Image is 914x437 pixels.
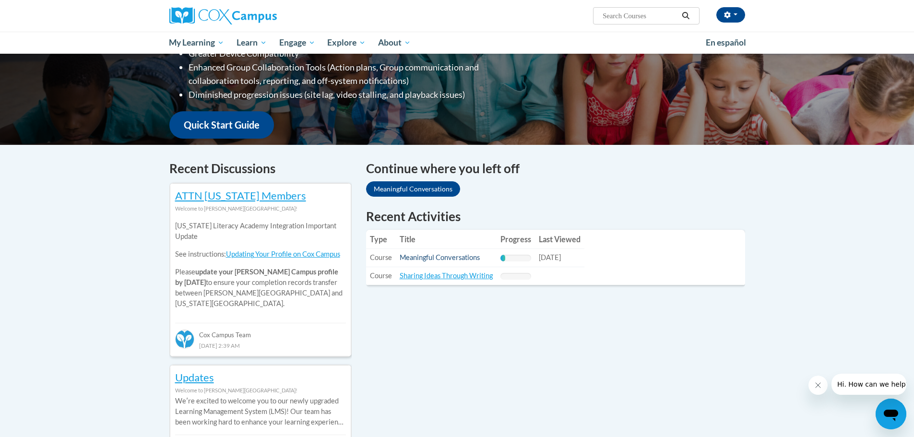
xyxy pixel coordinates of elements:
div: Please to ensure your completion records transfer between [PERSON_NAME][GEOGRAPHIC_DATA] and [US_... [175,214,346,316]
span: My Learning [169,37,224,48]
a: Updating Your Profile on Cox Campus [226,250,340,258]
th: Title [396,230,497,249]
li: Enhanced Group Collaboration Tools (Action plans, Group communication and collaboration tools, re... [189,60,517,88]
div: Welcome to [PERSON_NAME][GEOGRAPHIC_DATA]! [175,385,346,396]
a: Updates [175,371,214,384]
a: My Learning [163,32,231,54]
b: update your [PERSON_NAME] Campus profile by [DATE] [175,268,338,286]
a: About [372,32,417,54]
p: Weʹre excited to welcome you to our newly upgraded Learning Management System (LMS)! Our team has... [175,396,346,427]
iframe: Button to launch messaging window [876,399,906,429]
h1: Recent Activities [366,208,745,225]
p: See instructions: [175,249,346,260]
iframe: Message from company [831,374,906,395]
th: Progress [497,230,535,249]
span: Engage [279,37,315,48]
div: Welcome to [PERSON_NAME][GEOGRAPHIC_DATA]! [175,203,346,214]
div: Progress, % [500,255,506,261]
div: Main menu [155,32,760,54]
span: About [378,37,411,48]
th: Last Viewed [535,230,584,249]
input: Search Courses [602,10,678,22]
iframe: Close message [808,376,828,395]
h4: Continue where you left off [366,159,745,178]
span: Learn [237,37,267,48]
span: Course [370,272,392,280]
a: Meaningful Conversations [366,181,460,197]
a: ATTN [US_STATE] Members [175,189,306,202]
button: Search [678,10,693,22]
a: En español [700,33,752,53]
a: Quick Start Guide [169,111,274,139]
span: Hi. How can we help? [6,7,78,14]
li: Diminished progression issues (site lag, video stalling, and playback issues) [189,88,517,102]
a: Sharing Ideas Through Writing [400,272,493,280]
a: Explore [321,32,372,54]
span: [DATE] [539,253,561,261]
h4: Recent Discussions [169,159,352,178]
a: Learn [230,32,273,54]
a: Cox Campus [169,7,352,24]
span: Course [370,253,392,261]
button: Account Settings [716,7,745,23]
div: Cox Campus Team [175,323,346,340]
th: Type [366,230,396,249]
a: Meaningful Conversations [400,253,480,261]
img: Cox Campus [169,7,277,24]
img: Cox Campus Team [175,330,194,349]
span: Explore [327,37,366,48]
span: En español [706,37,746,47]
a: Engage [273,32,321,54]
p: [US_STATE] Literacy Academy Integration Important Update [175,221,346,242]
div: [DATE] 2:39 AM [175,340,346,351]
